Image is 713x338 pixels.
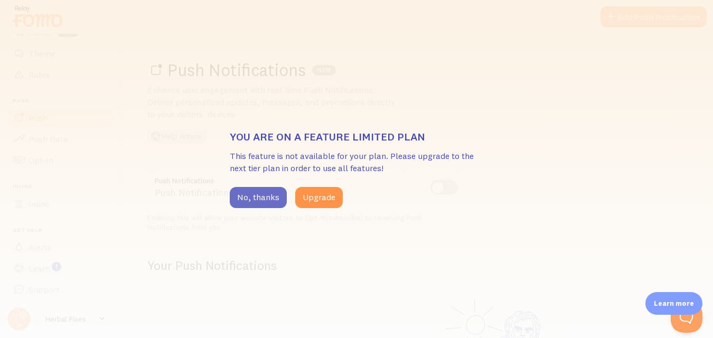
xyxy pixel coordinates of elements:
[654,298,694,308] p: Learn more
[671,301,702,333] iframe: Help Scout Beacon - Open
[295,187,343,208] button: Upgrade
[645,292,702,315] div: Learn more
[230,150,483,174] p: This feature is not available for your plan. Please upgrade to the next tier plan in order to use...
[230,130,483,144] h3: You are on a feature limited plan
[230,187,287,208] button: No, thanks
